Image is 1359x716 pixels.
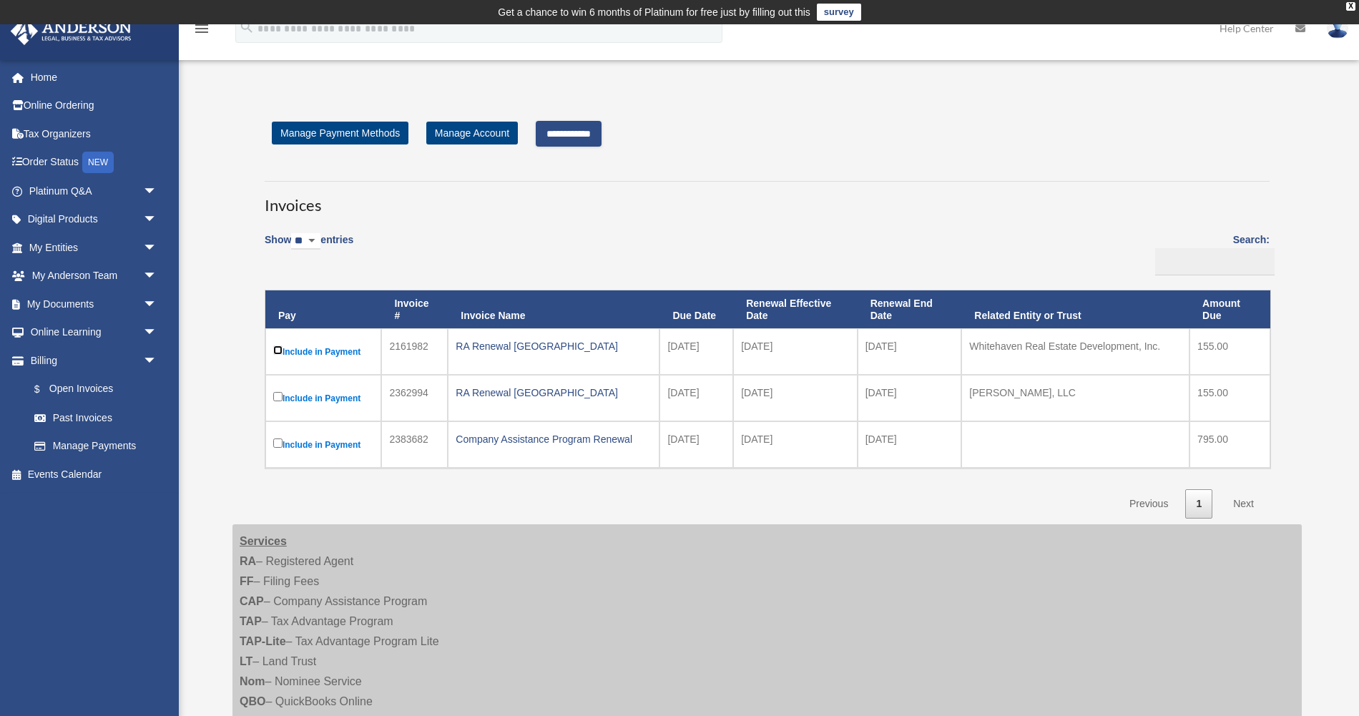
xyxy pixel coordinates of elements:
[381,328,448,375] td: 2161982
[143,290,172,319] span: arrow_drop_down
[240,675,265,687] strong: Nom
[659,375,733,421] td: [DATE]
[273,343,373,361] label: Include in Payment
[858,375,962,421] td: [DATE]
[1189,328,1270,375] td: 155.00
[10,148,179,177] a: Order StatusNEW
[272,122,408,144] a: Manage Payment Methods
[240,655,252,667] strong: LT
[381,421,448,468] td: 2383682
[143,233,172,263] span: arrow_drop_down
[273,392,283,401] input: Include in Payment
[817,4,861,21] a: survey
[456,336,652,356] div: RA Renewal [GEOGRAPHIC_DATA]
[240,555,256,567] strong: RA
[1119,489,1179,519] a: Previous
[265,290,381,329] th: Pay: activate to sort column descending
[240,615,262,627] strong: TAP
[1346,2,1355,11] div: close
[10,63,179,92] a: Home
[42,381,49,398] span: $
[10,460,179,489] a: Events Calendar
[10,262,179,290] a: My Anderson Teamarrow_drop_down
[961,375,1189,421] td: [PERSON_NAME], LLC
[1189,421,1270,468] td: 795.00
[456,383,652,403] div: RA Renewal [GEOGRAPHIC_DATA]
[239,19,255,35] i: search
[143,318,172,348] span: arrow_drop_down
[193,20,210,37] i: menu
[961,328,1189,375] td: Whitehaven Real Estate Development, Inc.
[659,290,733,329] th: Due Date: activate to sort column ascending
[265,231,353,264] label: Show entries
[10,177,179,205] a: Platinum Q&Aarrow_drop_down
[448,290,659,329] th: Invoice Name: activate to sort column ascending
[82,152,114,173] div: NEW
[10,318,179,347] a: Online Learningarrow_drop_down
[240,635,286,647] strong: TAP-Lite
[10,119,179,148] a: Tax Organizers
[143,205,172,235] span: arrow_drop_down
[10,92,179,120] a: Online Ordering
[10,233,179,262] a: My Entitiesarrow_drop_down
[20,403,172,432] a: Past Invoices
[381,375,448,421] td: 2362994
[273,438,283,448] input: Include in Payment
[733,375,857,421] td: [DATE]
[1185,489,1212,519] a: 1
[240,595,264,607] strong: CAP
[1150,231,1270,275] label: Search:
[143,346,172,376] span: arrow_drop_down
[498,4,810,21] div: Get a chance to win 6 months of Platinum for free just by filling out this
[20,375,165,404] a: $Open Invoices
[291,233,320,250] select: Showentries
[1189,375,1270,421] td: 155.00
[1189,290,1270,329] th: Amount Due: activate to sort column ascending
[143,262,172,291] span: arrow_drop_down
[456,429,652,449] div: Company Assistance Program Renewal
[733,421,857,468] td: [DATE]
[733,290,857,329] th: Renewal Effective Date: activate to sort column ascending
[381,290,448,329] th: Invoice #: activate to sort column ascending
[659,328,733,375] td: [DATE]
[858,328,962,375] td: [DATE]
[240,535,287,547] strong: Services
[1327,18,1348,39] img: User Pic
[733,328,857,375] td: [DATE]
[6,17,136,45] img: Anderson Advisors Platinum Portal
[10,290,179,318] a: My Documentsarrow_drop_down
[659,421,733,468] td: [DATE]
[240,575,254,587] strong: FF
[273,345,283,355] input: Include in Payment
[1155,248,1275,275] input: Search:
[858,290,962,329] th: Renewal End Date: activate to sort column ascending
[240,695,265,707] strong: QBO
[143,177,172,206] span: arrow_drop_down
[426,122,518,144] a: Manage Account
[273,436,373,453] label: Include in Payment
[10,346,172,375] a: Billingarrow_drop_down
[193,25,210,37] a: menu
[1222,489,1265,519] a: Next
[10,205,179,234] a: Digital Productsarrow_drop_down
[20,432,172,461] a: Manage Payments
[265,181,1270,217] h3: Invoices
[273,389,373,407] label: Include in Payment
[858,421,962,468] td: [DATE]
[961,290,1189,329] th: Related Entity or Trust: activate to sort column ascending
